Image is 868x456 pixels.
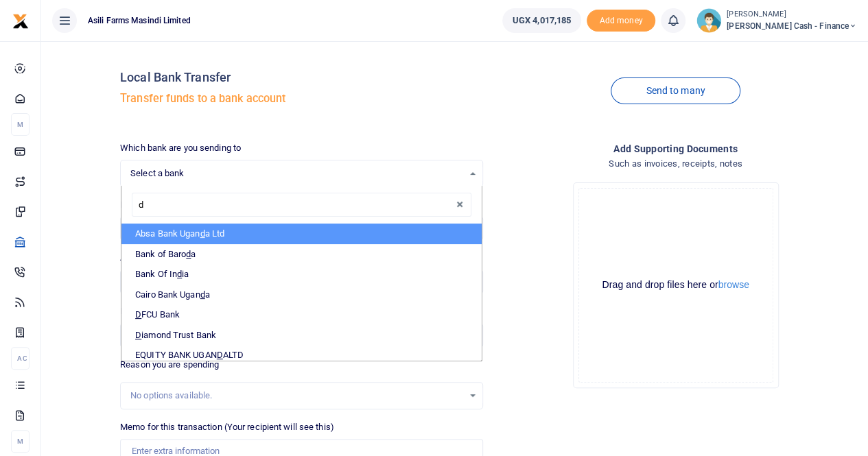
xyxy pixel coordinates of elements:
[121,285,482,305] li: Cairo Bank Ugan a
[120,70,483,85] h4: Local Bank Transfer
[611,77,740,104] a: Send to many
[120,358,219,372] label: Reason you are spending
[494,156,857,171] h4: Such as invoices, receipts, notes
[121,325,482,346] li: iamond Trust Bank
[573,182,779,388] div: File Uploader
[12,13,29,29] img: logo-small
[11,113,30,136] li: M
[130,389,463,403] div: No options available.
[121,304,482,325] li: FCU Bank
[120,420,334,434] label: Memo for this transaction (Your recipient will see this)
[502,8,581,33] a: UGX 4,017,185
[130,167,463,180] span: Select a bank
[121,345,482,365] li: EQUITY BANK UGAN ALTD
[82,14,196,27] span: Asili Farms Masindi Limited
[186,249,191,259] span: d
[121,224,482,244] li: Absa Bank Ugan a Ltd
[727,20,857,32] span: [PERSON_NAME] Cash - Finance
[696,8,721,33] img: profile-user
[696,8,857,33] a: profile-user [PERSON_NAME] [PERSON_NAME] Cash - Finance
[587,10,655,32] li: Toup your wallet
[727,9,857,21] small: [PERSON_NAME]
[135,330,141,340] span: D
[200,289,205,300] span: d
[120,251,220,265] label: Amount you want to send
[120,141,241,155] label: Which bank are you sending to
[120,217,296,240] input: Enter account number
[120,198,229,212] label: Recipient's account number
[121,244,482,265] li: Bank of Baro a
[513,14,571,27] span: UGX 4,017,185
[718,280,749,289] button: browse
[121,264,482,285] li: Bank Of In ia
[494,141,857,156] h4: Add supporting Documents
[217,350,223,360] span: D
[135,309,141,320] span: D
[587,10,655,32] span: Add money
[11,347,30,370] li: Ac
[120,270,483,293] input: UGX
[120,324,296,347] input: Enter phone number
[579,278,773,291] div: Drag and drop files here or
[120,92,483,106] h5: Transfer funds to a bank account
[120,304,177,318] label: Phone number
[11,430,30,453] li: M
[177,269,182,279] span: d
[12,15,29,25] a: logo-small logo-large logo-large
[497,8,587,33] li: Wallet ballance
[587,14,655,25] a: Add money
[200,228,204,239] span: d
